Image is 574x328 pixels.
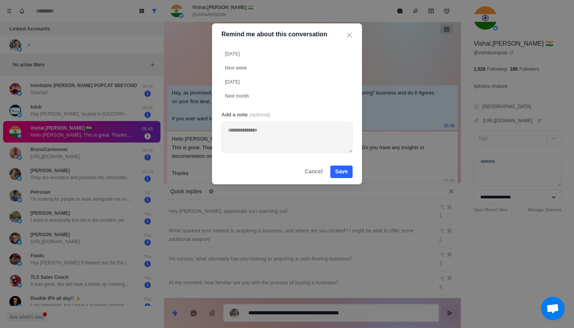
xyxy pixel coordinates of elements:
[225,78,240,86] div: [DATE]
[225,50,240,57] div: [DATE]
[212,23,362,45] header: Remind me about this conversation
[221,111,270,119] p: Add a note
[541,297,565,320] div: Open chat
[343,29,356,41] button: Close
[249,111,270,119] p: (optional)
[330,166,353,178] button: Save
[225,93,249,100] div: Next month
[225,64,247,71] div: Next week
[300,166,327,178] button: Cancel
